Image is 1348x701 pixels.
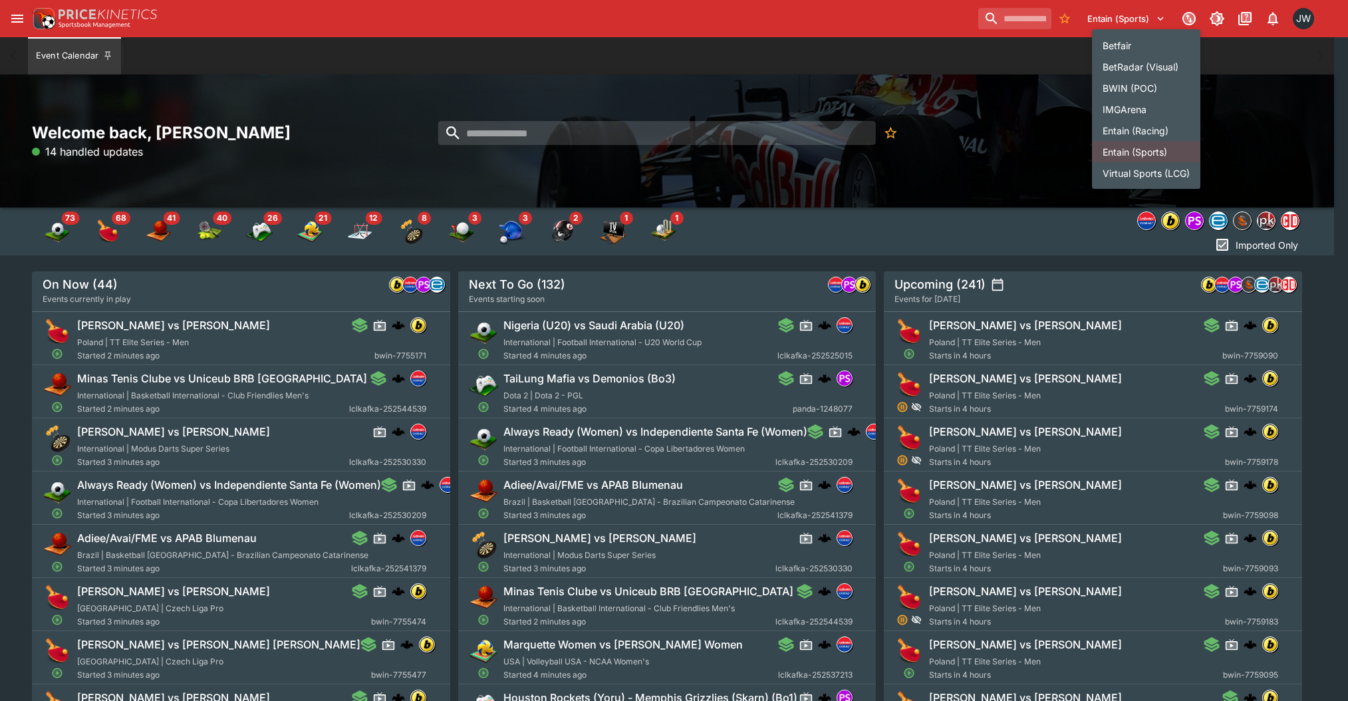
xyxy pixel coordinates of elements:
li: Virtual Sports (LCG) [1092,162,1200,184]
li: BWIN (POC) [1092,77,1200,98]
li: Betfair [1092,35,1200,56]
li: BetRadar (Visual) [1092,56,1200,77]
li: IMGArena [1092,98,1200,120]
li: Entain (Racing) [1092,120,1200,141]
li: Entain (Sports) [1092,141,1200,162]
